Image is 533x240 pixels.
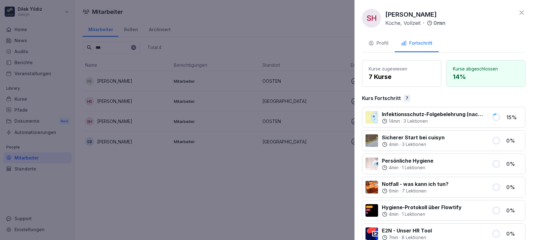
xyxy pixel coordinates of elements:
[382,211,462,217] div: ·
[506,160,522,168] p: 0 %
[382,157,433,165] p: Persönliche Hygiene
[389,211,398,217] p: 4 min
[382,110,484,118] p: Infektionsschutz-Folgebelehrung (nach §43 IfSG)
[389,188,398,194] p: 6 min
[385,19,420,27] p: Küche, Vollzeit
[402,165,425,171] p: 1 Lektionen
[506,230,522,237] p: 0 %
[404,95,410,102] div: 7
[382,141,445,148] div: ·
[404,118,428,124] p: 3 Lektionen
[506,183,522,191] p: 0 %
[389,165,398,171] p: 4 min
[389,141,398,148] p: 4 min
[453,72,519,81] p: 14 %
[506,207,522,214] p: 0 %
[434,19,445,27] p: 0 min
[389,118,400,124] p: 14 min
[362,94,401,102] p: Kurs Fortschritt
[382,165,433,171] div: ·
[369,65,435,72] p: Kurse zugewiesen
[382,180,448,188] p: Notfall - was kann ich tun?
[382,118,484,124] div: ·
[385,19,445,27] div: ·
[368,40,388,47] div: Profil
[453,65,519,72] p: Kurse abgeschlossen
[395,35,439,52] button: Fortschritt
[369,72,435,81] p: 7 Kurse
[402,141,426,148] p: 3 Lektionen
[401,40,432,47] div: Fortschritt
[382,204,462,211] p: Hygiene-Protokoll über Flowtify
[506,114,522,121] p: 15 %
[506,137,522,144] p: 0 %
[402,211,425,217] p: 1 Lektionen
[382,227,432,234] p: E2N - Unser HR Tool
[362,9,381,28] div: SH
[385,10,437,19] p: [PERSON_NAME]
[362,35,395,52] button: Profil
[402,188,426,194] p: 7 Lektionen
[382,188,448,194] div: ·
[382,134,445,141] p: Sicherer Start bei cuisyn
